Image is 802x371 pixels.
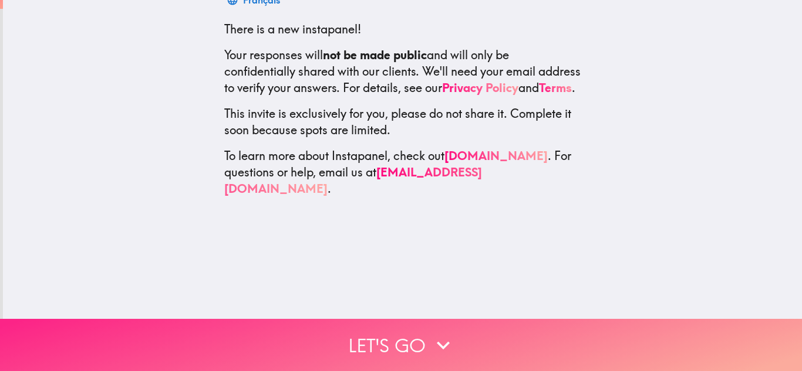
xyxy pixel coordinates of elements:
[224,47,581,96] p: Your responses will and will only be confidentially shared with our clients. We'll need your emai...
[539,80,572,95] a: Terms
[224,105,581,138] p: This invite is exclusively for you, please do not share it. Complete it soon because spots are li...
[323,47,427,62] b: not be made public
[224,165,482,196] a: [EMAIL_ADDRESS][DOMAIN_NAME]
[224,22,361,36] span: There is a new instapanel!
[224,148,581,197] p: To learn more about Instapanel, check out . For questions or help, email us at .
[442,80,518,95] a: Privacy Policy
[444,148,548,163] a: [DOMAIN_NAME]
